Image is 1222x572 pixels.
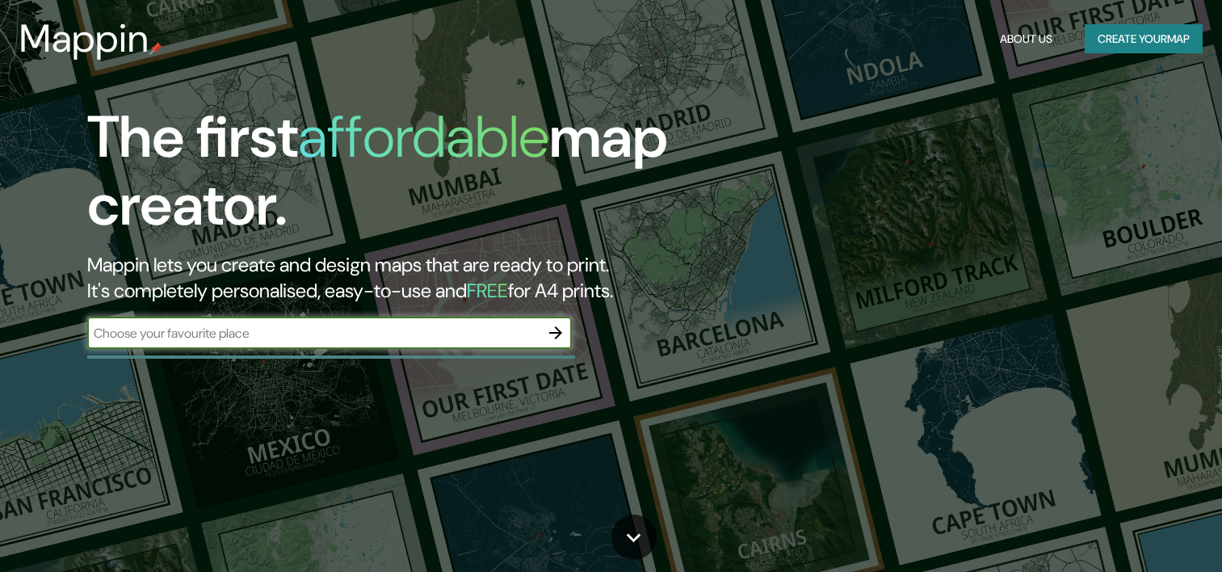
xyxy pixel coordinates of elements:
button: About Us [993,24,1059,54]
h2: Mappin lets you create and design maps that are ready to print. It's completely personalised, eas... [87,252,699,304]
h3: Mappin [19,16,149,61]
iframe: Help widget launcher [1078,509,1204,554]
h1: The first map creator. [87,103,699,252]
h1: affordable [298,99,549,175]
img: mappin-pin [149,42,162,55]
input: Choose your favourite place [87,324,540,343]
button: Create yourmap [1085,24,1203,54]
h5: FREE [467,278,508,303]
